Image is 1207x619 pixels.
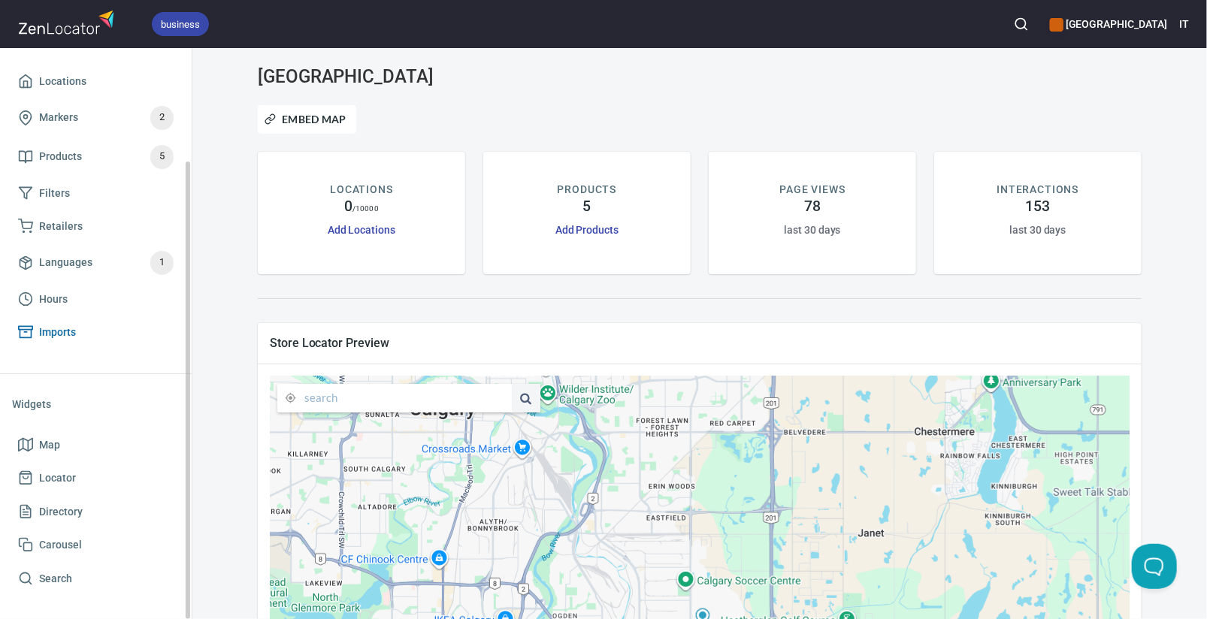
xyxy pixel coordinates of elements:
h4: 0 [344,198,352,216]
a: Markers2 [12,98,180,137]
p: LOCATIONS [330,182,392,198]
a: Add Locations [328,224,395,236]
span: Languages [39,253,92,272]
a: Filters [12,177,180,210]
a: Languages1 [12,243,180,282]
h3: [GEOGRAPHIC_DATA] [258,66,540,87]
p: PAGE VIEWS [779,182,845,198]
a: Locations [12,65,180,98]
span: Carousel [39,536,82,554]
h4: 5 [583,198,591,216]
a: Search [12,562,180,596]
div: business [152,12,209,36]
p: / 10000 [352,203,379,214]
a: Products5 [12,137,180,177]
span: Products [39,147,82,166]
h6: IT [1179,16,1189,32]
p: PRODUCTS [558,182,617,198]
span: Hours [39,290,68,309]
a: Retailers [12,210,180,243]
span: business [152,17,209,32]
a: Add Products [555,224,619,236]
span: Locations [39,72,86,91]
span: Retailers [39,217,83,236]
h6: last 30 days [784,222,840,238]
h4: 78 [804,198,821,216]
span: Directory [39,503,83,521]
button: color-CE600E [1050,18,1063,32]
button: Search [1005,8,1038,41]
div: Manage your apps [1050,8,1167,41]
span: Map [39,436,60,454]
h6: [GEOGRAPHIC_DATA] [1050,16,1167,32]
span: 5 [150,148,174,165]
span: Imports [39,323,76,342]
h6: last 30 days [1009,222,1066,238]
span: 1 [150,254,174,271]
span: Locator [39,469,76,488]
button: IT [1179,8,1189,41]
a: Imports [12,316,180,349]
button: Embed Map [258,105,356,134]
a: Hours [12,282,180,316]
img: zenlocator [18,6,119,38]
span: Store Locator Preview [270,335,1130,351]
span: Markers [39,108,78,127]
span: Filters [39,184,70,203]
span: Embed Map [268,110,346,128]
a: Locator [12,461,180,495]
p: INTERACTIONS [997,182,1079,198]
span: 2 [150,109,174,126]
input: search [304,384,512,412]
span: Search [39,569,72,588]
iframe: Help Scout Beacon - Open [1132,544,1177,589]
a: Map [12,428,180,462]
a: Directory [12,495,180,529]
h4: 153 [1026,198,1051,216]
a: Carousel [12,528,180,562]
li: Widgets [12,386,180,422]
